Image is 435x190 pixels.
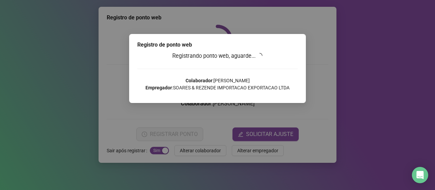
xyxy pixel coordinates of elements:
[137,77,298,91] p: : [PERSON_NAME] : SOARES & REZENDE IMPORTACAO EXPORTACAO LTDA
[257,53,262,58] span: loading
[186,78,212,83] strong: Colaborador
[145,85,172,90] strong: Empregador
[137,52,298,61] h3: Registrando ponto web, aguarde...
[137,41,298,49] div: Registro de ponto web
[412,167,428,183] div: Open Intercom Messenger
